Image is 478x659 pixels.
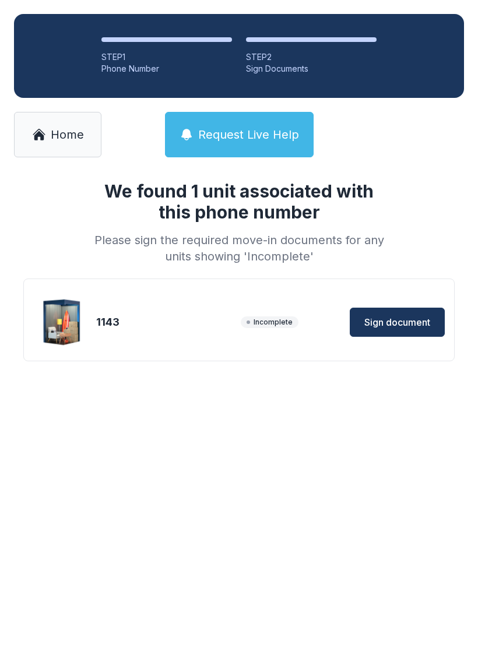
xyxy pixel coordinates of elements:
div: Please sign the required move-in documents for any units showing 'Incomplete' [90,232,388,265]
div: STEP 1 [101,51,232,63]
div: STEP 2 [246,51,377,63]
div: Phone Number [101,63,232,75]
span: Home [51,126,84,143]
div: Sign Documents [246,63,377,75]
h1: We found 1 unit associated with this phone number [90,181,388,223]
span: Incomplete [241,316,298,328]
span: Sign document [364,315,430,329]
div: 1143 [96,314,236,330]
span: Request Live Help [198,126,299,143]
